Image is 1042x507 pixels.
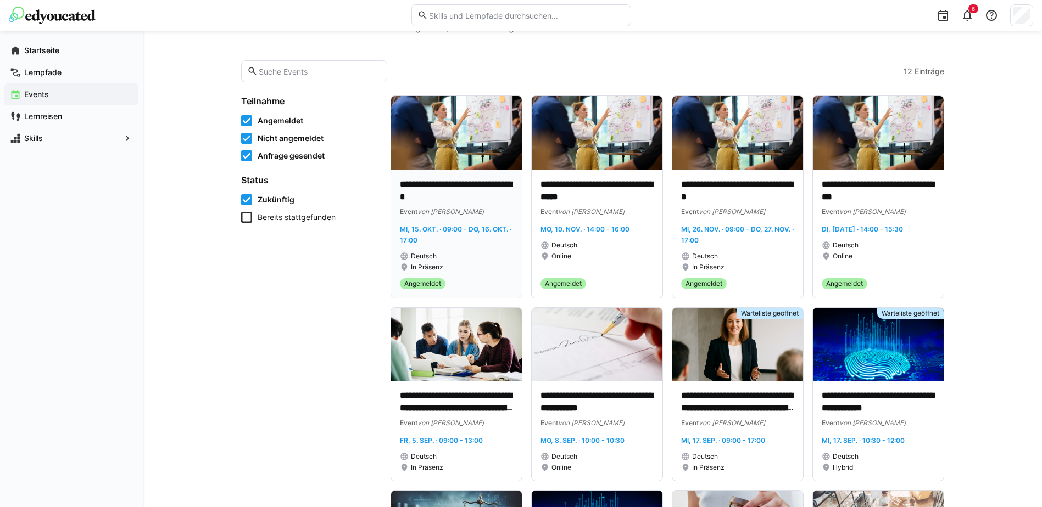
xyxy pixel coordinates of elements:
[822,419,839,427] span: Event
[241,174,377,185] h4: Status
[417,207,484,216] span: von [PERSON_NAME]
[532,308,662,381] img: image
[692,452,718,461] span: Deutsch
[258,212,336,223] span: Bereits stattgefunden
[699,419,765,427] span: von [PERSON_NAME]
[551,252,571,261] span: Online
[826,279,863,288] span: Angemeldet
[532,96,662,170] img: image
[540,225,629,233] span: Mo, 10. Nov. · 14:00 - 16:00
[428,10,625,20] input: Skills und Lernpfade durchsuchen…
[400,419,417,427] span: Event
[822,225,903,233] span: Di, [DATE] · 14:00 - 15:30
[540,207,558,216] span: Event
[882,309,939,318] span: Warteliste geöffnet
[972,5,975,12] span: 6
[699,207,765,216] span: von [PERSON_NAME]
[558,207,625,216] span: von [PERSON_NAME]
[391,96,522,170] img: image
[822,207,839,216] span: Event
[258,150,325,161] span: Anfrage gesendet
[833,452,859,461] span: Deutsch
[404,279,441,288] span: Angemeldet
[551,241,577,250] span: Deutsch
[681,436,765,444] span: Mi, 17. Sep. · 09:00 - 17:00
[411,252,437,261] span: Deutsch
[417,419,484,427] span: von [PERSON_NAME]
[545,279,582,288] span: Angemeldet
[258,66,381,76] input: Suche Events
[551,463,571,472] span: Online
[672,308,803,381] img: image
[241,95,377,106] h4: Teilnahme
[833,463,853,472] span: Hybrid
[915,66,944,77] span: Einträge
[411,452,437,461] span: Deutsch
[681,419,699,427] span: Event
[741,309,799,318] span: Warteliste geöffnet
[400,225,511,244] span: Mi, 15. Okt. · 09:00 - Do, 16. Okt. · 17:00
[692,252,718,261] span: Deutsch
[692,463,725,472] span: In Präsenz
[540,419,558,427] span: Event
[391,308,522,381] img: image
[839,419,906,427] span: von [PERSON_NAME]
[833,241,859,250] span: Deutsch
[813,96,944,170] img: image
[672,96,803,170] img: image
[558,419,625,427] span: von [PERSON_NAME]
[258,133,324,144] span: Nicht angemeldet
[411,263,443,272] span: In Präsenz
[822,436,905,444] span: Mi, 17. Sep. · 10:30 - 12:00
[833,252,852,261] span: Online
[540,436,625,444] span: Mo, 8. Sep. · 10:00 - 10:30
[681,207,699,216] span: Event
[681,225,794,244] span: Mi, 26. Nov. · 09:00 - Do, 27. Nov. · 17:00
[551,452,577,461] span: Deutsch
[813,308,944,381] img: image
[686,279,722,288] span: Angemeldet
[692,263,725,272] span: In Präsenz
[839,207,906,216] span: von [PERSON_NAME]
[258,194,294,205] span: Zukünftig
[258,115,303,126] span: Angemeldet
[400,207,417,216] span: Event
[904,66,912,77] span: 12
[411,463,443,472] span: In Präsenz
[400,436,483,444] span: Fr, 5. Sep. · 09:00 - 13:00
